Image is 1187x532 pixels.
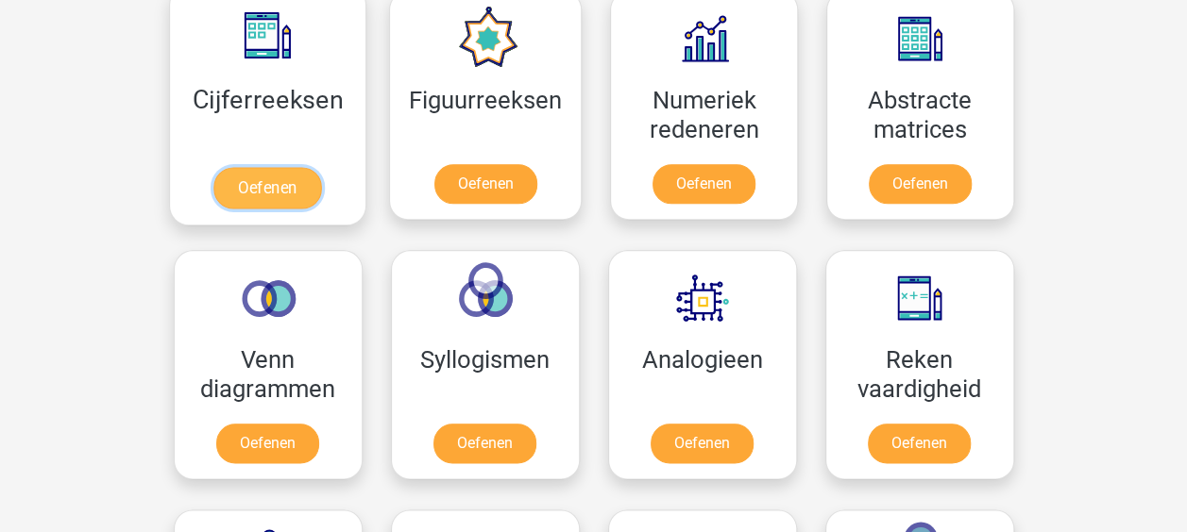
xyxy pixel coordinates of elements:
[653,164,755,204] a: Oefenen
[216,424,319,463] a: Oefenen
[869,164,972,204] a: Oefenen
[433,424,536,463] a: Oefenen
[213,167,321,208] a: Oefenen
[434,164,537,204] a: Oefenen
[868,424,971,463] a: Oefenen
[651,424,754,463] a: Oefenen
